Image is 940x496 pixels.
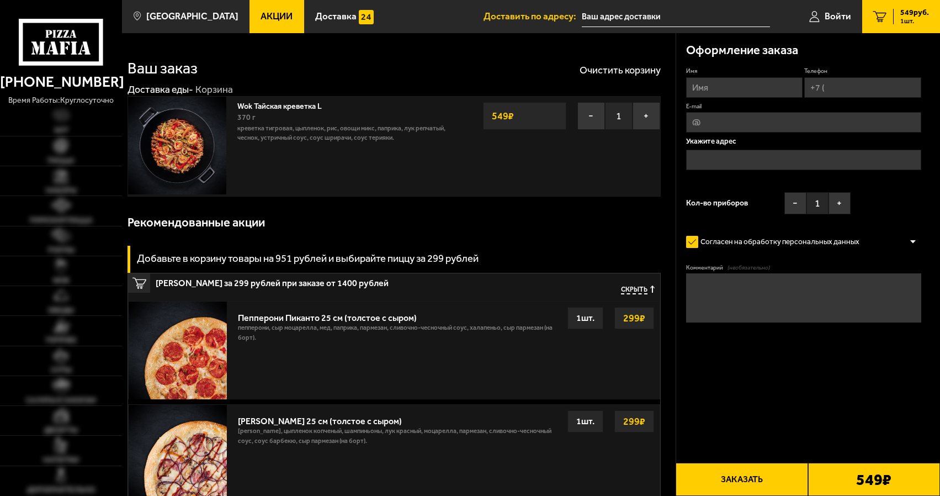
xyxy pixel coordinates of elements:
div: 1 шт. [567,410,603,432]
a: Пепперони Пиканто 25 см (толстое с сыром)пепперони, сыр Моцарелла, мед, паприка, пармезан, сливоч... [128,301,660,399]
span: [GEOGRAPHIC_DATA] [146,12,238,21]
span: Наборы [46,187,77,194]
button: + [829,192,851,214]
p: [PERSON_NAME], цыпленок копченый, шампиньоны, лук красный, моцарелла, пармезан, сливочно-чесночны... [238,426,558,451]
strong: 299 ₽ [620,308,648,329]
span: 1 [605,102,633,130]
div: [PERSON_NAME] 25 см (толстое с сыром) [238,410,558,426]
button: − [784,192,806,214]
a: Доставка еды- [128,83,193,96]
span: Доставить по адресу: [484,12,582,21]
b: 549 ₽ [856,472,891,487]
span: Салаты и закуски [26,397,96,404]
span: Напитки [43,456,79,463]
label: E-mail [686,103,921,111]
p: пепперони, сыр Моцарелла, мед, паприка, пармезан, сливочно-чесночный соус, халапеньо, сыр пармеза... [238,323,558,348]
button: Заказать [676,463,808,496]
input: @ [686,112,921,133]
h3: Рекомендованные акции [128,217,265,229]
strong: 299 ₽ [620,411,648,432]
span: Римская пицца [30,217,93,224]
span: Скрыть [621,286,647,295]
button: + [633,102,660,130]
span: Пицца [47,157,75,164]
button: − [577,102,605,130]
span: Дополнительно [27,486,95,493]
span: Кол-во приборов [686,199,748,207]
span: 1 [806,192,829,214]
img: 15daf4d41897b9f0e9f617042186c801.svg [359,10,374,25]
input: +7 ( [804,77,921,98]
h3: Оформление заказа [686,44,798,56]
p: Укажите адрес [686,138,921,145]
span: (необязательно) [727,264,770,272]
strong: 549 ₽ [489,105,517,126]
input: Ваш адрес доставки [582,7,770,27]
span: 1 шт. [900,18,929,24]
span: Обеды [48,307,74,314]
h1: Ваш заказ [128,60,198,76]
span: Доставка [315,12,357,21]
div: 1 шт. [567,307,603,329]
span: [PERSON_NAME] за 299 рублей при заказе от 1400 рублей [156,273,475,288]
span: 549 руб. [900,9,929,17]
span: 370 г [237,113,256,122]
label: Имя [686,67,803,76]
div: Пепперони Пиканто 25 см (толстое с сыром) [238,307,558,323]
span: Супы [51,366,72,373]
label: Согласен на обработку персональных данных [686,232,869,251]
label: Комментарий [686,264,921,272]
span: Горячее [46,336,77,344]
p: креветка тигровая, цыпленок, рис, овощи микс, паприка, лук репчатый, чеснок, устричный соус, соус... [237,124,453,143]
input: Имя [686,77,803,98]
span: Хит [54,126,68,134]
span: Акции [261,12,293,21]
button: Скрыть [621,286,655,295]
span: Роллы [48,246,75,254]
span: WOK [53,277,70,284]
span: Войти [825,12,851,21]
a: Wok Тайская креветка L [237,99,332,111]
button: Очистить корзину [580,65,661,75]
h3: Добавьте в корзину товары на 951 рублей и выбирайте пиццу за 299 рублей [137,254,479,264]
span: Десерты [44,426,78,434]
label: Телефон [804,67,921,76]
div: Корзина [195,83,233,96]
